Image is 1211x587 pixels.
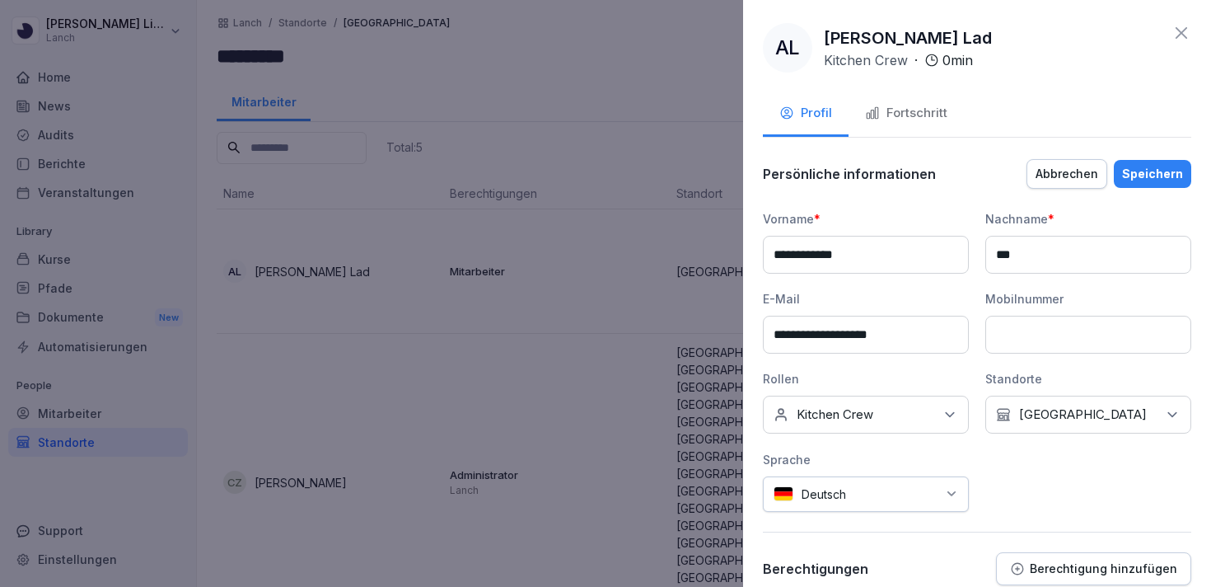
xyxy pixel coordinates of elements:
p: [GEOGRAPHIC_DATA] [1019,406,1147,423]
div: Fortschritt [865,104,947,123]
p: Persönliche informationen [763,166,936,182]
div: Abbrechen [1036,165,1098,183]
div: Profil [779,104,832,123]
div: Sprache [763,451,969,468]
div: AL [763,23,812,73]
p: 0 min [942,50,973,70]
p: Berechtigung hinzufügen [1030,562,1177,575]
div: Deutsch [763,477,969,512]
p: [PERSON_NAME] Lad [824,26,992,50]
img: de.svg [774,486,793,502]
div: · [824,50,973,70]
button: Fortschritt [849,92,964,137]
p: Berechtigungen [763,561,868,577]
button: Speichern [1114,160,1191,188]
div: Standorte [985,370,1191,387]
div: E-Mail [763,290,969,308]
button: Profil [763,92,849,137]
div: Speichern [1122,165,1183,183]
p: Kitchen Crew [797,406,873,423]
div: Rollen [763,370,969,387]
button: Abbrechen [1026,159,1107,189]
p: Kitchen Crew [824,50,908,70]
div: Vorname [763,210,969,228]
div: Mobilnummer [985,290,1191,308]
button: Berechtigung hinzufügen [996,552,1191,585]
div: Nachname [985,210,1191,228]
